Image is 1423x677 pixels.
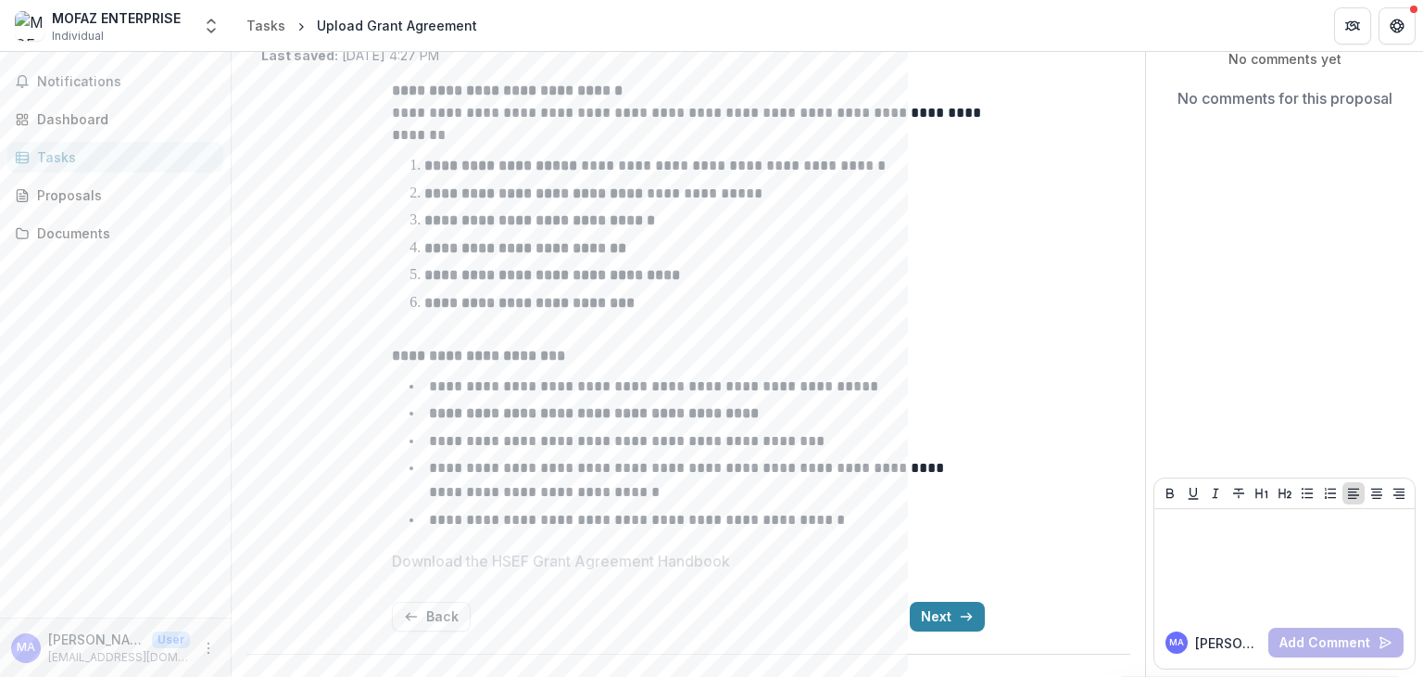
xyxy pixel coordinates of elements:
nav: breadcrumb [239,12,485,39]
div: Tasks [37,147,208,167]
p: Download the HSEF Grant Agreement Handbook [392,550,730,572]
div: MOFAZ ENTERPRISE [52,8,181,28]
p: [EMAIL_ADDRESS][DOMAIN_NAME] [48,649,190,666]
p: User [152,632,190,648]
button: Bold [1159,482,1181,505]
button: Italicize [1204,482,1227,505]
button: Underline [1182,482,1204,505]
img: MOFAZ ENTERPRISE [15,11,44,41]
button: Add Comment [1268,628,1404,658]
div: Upload Grant Agreement [317,16,477,35]
a: Proposals [7,180,223,211]
button: Align Left [1342,482,1365,505]
a: Tasks [7,142,223,172]
button: Next [910,602,985,632]
span: Individual [52,28,104,45]
p: [PERSON_NAME] [1195,633,1261,653]
button: Heading 2 [1274,482,1296,505]
button: Open entity switcher [198,7,224,45]
button: Bullet List [1296,482,1318,505]
div: Documents [37,224,208,243]
button: Strike [1228,482,1250,505]
button: Notifications [7,67,223,96]
p: No comments yet [1161,49,1408,69]
div: Dashboard [37,109,208,129]
div: Tasks [246,16,285,35]
button: Align Center [1366,482,1388,505]
p: No comments for this proposal [1177,87,1392,109]
button: Back [392,602,471,632]
strong: Last saved: [261,47,338,63]
button: Partners [1334,7,1371,45]
a: Dashboard [7,104,223,134]
a: Documents [7,218,223,249]
p: [PERSON_NAME] [48,630,145,649]
div: Proposals [37,185,208,205]
span: Notifications [37,74,216,90]
button: Ordered List [1319,482,1341,505]
button: Get Help [1379,7,1416,45]
div: Mohd Fazwan bin Ali [17,642,35,654]
button: More [197,637,220,659]
button: Heading 1 [1251,482,1273,505]
div: Mohd Fazwan bin Ali [1169,638,1184,647]
a: Tasks [239,12,293,39]
button: Align Right [1388,482,1410,505]
p: [DATE] 4:27 PM [261,45,439,65]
